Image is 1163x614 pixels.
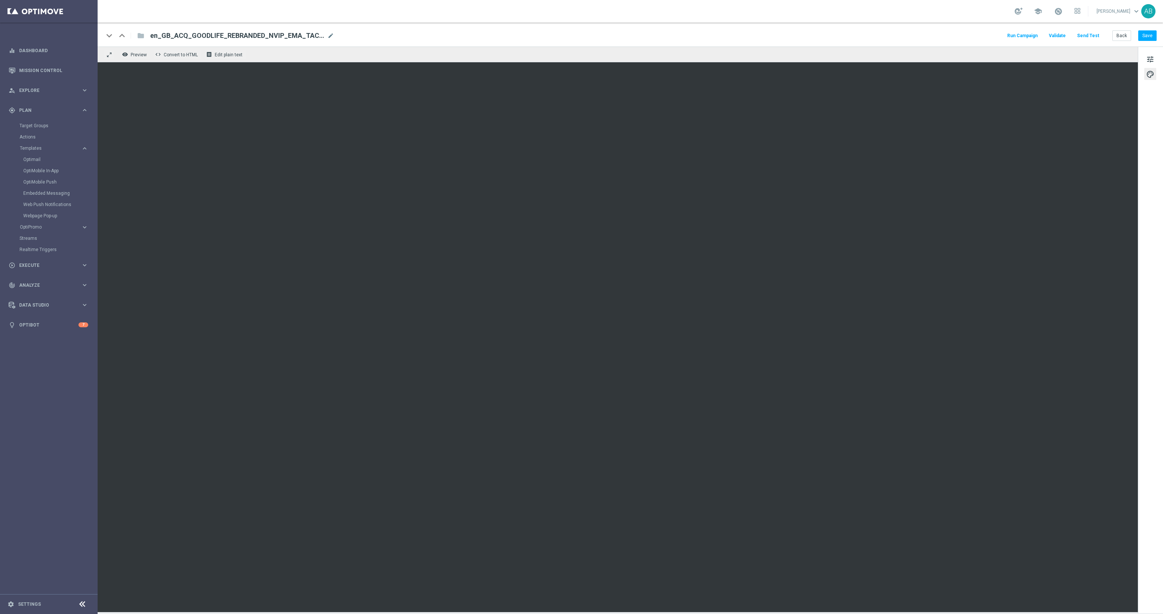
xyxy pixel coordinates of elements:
[327,32,334,39] span: mode_edit
[23,202,78,208] a: Web Push Notifications
[1144,68,1156,80] button: palette
[23,157,78,163] a: Optimail
[9,262,15,269] i: play_circle_outline
[19,315,78,335] a: Optibot
[19,303,81,307] span: Data Studio
[1144,53,1156,65] button: tune
[20,145,89,151] button: Templates keyboard_arrow_right
[19,41,88,60] a: Dashboard
[1132,7,1140,15] span: keyboard_arrow_down
[9,107,81,114] div: Plan
[164,52,198,57] span: Convert to HTML
[1076,31,1100,41] button: Send Test
[8,302,89,308] button: Data Studio keyboard_arrow_right
[20,123,78,129] a: Target Groups
[9,282,15,289] i: track_changes
[23,176,97,188] div: OptiMobile Push
[19,88,81,93] span: Explore
[19,108,81,113] span: Plan
[8,601,14,608] i: settings
[1146,69,1154,79] span: palette
[8,48,89,54] button: equalizer Dashboard
[131,52,147,57] span: Preview
[20,247,78,253] a: Realtime Triggers
[8,68,89,74] button: Mission Control
[150,31,324,40] span: en_GB_ACQ_GOODLIFE_REBRANDED_NVIP_EMA_TAC_GM
[1146,54,1154,64] span: tune
[23,190,78,196] a: Embedded Messaging
[9,262,81,269] div: Execute
[19,60,88,80] a: Mission Control
[1141,4,1155,18] div: AB
[20,131,97,143] div: Actions
[215,52,243,57] span: Edit plain text
[20,143,97,221] div: Templates
[23,168,78,174] a: OptiMobile In-App
[23,165,97,176] div: OptiMobile In-App
[9,47,15,54] i: equalizer
[1096,6,1141,17] a: [PERSON_NAME]keyboard_arrow_down
[20,120,97,131] div: Target Groups
[20,224,89,230] button: OptiPromo keyboard_arrow_right
[81,262,88,269] i: keyboard_arrow_right
[206,51,212,57] i: receipt
[9,87,81,94] div: Explore
[9,302,81,309] div: Data Studio
[153,50,201,59] button: code Convert to HTML
[81,87,88,94] i: keyboard_arrow_right
[20,134,78,140] a: Actions
[19,263,81,268] span: Execute
[20,146,74,150] span: Templates
[8,107,89,113] button: gps_fixed Plan keyboard_arrow_right
[20,221,97,233] div: OptiPromo
[1006,31,1039,41] button: Run Campaign
[20,146,81,150] div: Templates
[23,154,97,165] div: Optimail
[23,213,78,219] a: Webpage Pop-up
[8,87,89,93] div: person_search Explore keyboard_arrow_right
[81,281,88,289] i: keyboard_arrow_right
[204,50,246,59] button: receipt Edit plain text
[1112,30,1131,41] button: Back
[23,210,97,221] div: Webpage Pop-up
[1034,7,1042,15] span: school
[9,41,88,60] div: Dashboard
[19,283,81,287] span: Analyze
[9,282,81,289] div: Analyze
[18,602,41,606] a: Settings
[20,235,78,241] a: Streams
[9,107,15,114] i: gps_fixed
[9,315,88,335] div: Optibot
[23,199,97,210] div: Web Push Notifications
[8,322,89,328] button: lightbulb Optibot 7
[20,233,97,244] div: Streams
[23,179,78,185] a: OptiMobile Push
[20,225,74,229] span: OptiPromo
[9,87,15,94] i: person_search
[78,322,88,327] div: 7
[1138,30,1157,41] button: Save
[120,50,150,59] button: remove_red_eye Preview
[122,51,128,57] i: remove_red_eye
[23,188,97,199] div: Embedded Messaging
[81,107,88,114] i: keyboard_arrow_right
[1048,31,1067,41] button: Validate
[20,225,81,229] div: OptiPromo
[9,322,15,328] i: lightbulb
[81,301,88,309] i: keyboard_arrow_right
[81,224,88,231] i: keyboard_arrow_right
[20,244,97,255] div: Realtime Triggers
[8,262,89,268] button: play_circle_outline Execute keyboard_arrow_right
[9,60,88,80] div: Mission Control
[8,282,89,288] button: track_changes Analyze keyboard_arrow_right
[155,51,161,57] span: code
